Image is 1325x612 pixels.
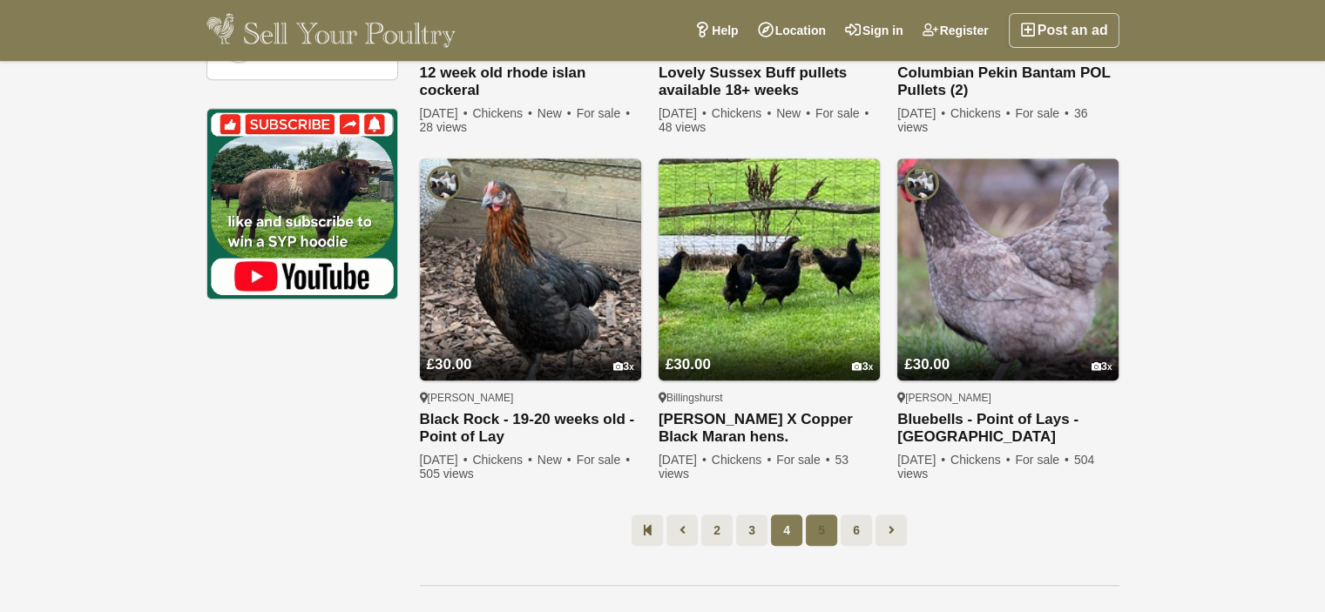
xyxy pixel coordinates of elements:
div: [PERSON_NAME] [897,391,1119,405]
span: [DATE] [420,453,470,467]
img: Pilling Poultry [904,165,939,200]
a: 3 [736,514,767,546]
span: 505 views [420,467,474,481]
span: [DATE] [897,453,947,467]
span: [DATE] [897,106,947,120]
img: Burford Brown X Copper Black Maran hens. [659,158,880,380]
span: 28 views [420,120,467,134]
img: Mat Atkinson Farming YouTube Channel [206,108,398,299]
span: £30.00 [427,356,472,373]
span: 48 views [659,120,706,134]
a: Location [748,13,835,48]
span: For sale [1015,106,1070,120]
a: Bluebells - Point of Lays - [GEOGRAPHIC_DATA] [897,411,1119,446]
a: 12 week old rhode islan cockeral [420,64,641,99]
span: [DATE] [659,106,708,120]
div: 3 [613,360,634,373]
span: 504 views [897,453,1094,481]
span: Chickens [950,106,1012,120]
img: Bluebells - Point of Lays - Lancashire [897,158,1119,380]
a: [PERSON_NAME] X Copper Black Maran hens. [659,411,880,446]
img: Pilling Poultry [427,165,462,200]
span: For sale [1015,453,1070,467]
span: Chickens [472,453,534,467]
span: For sale [577,106,632,120]
a: 2 [701,514,733,546]
span: Chickens [712,106,774,120]
a: 6 [841,514,872,546]
a: £30.00 3 [420,323,641,380]
span: Chickens [472,106,534,120]
span: £30.00 [904,356,950,373]
a: Sign in [835,13,913,48]
img: Black Rock - 19-20 weeks old - Point of Lay [420,158,641,380]
span: 53 views [659,453,848,481]
span: New [776,106,812,120]
span: New [537,453,573,467]
a: Register [913,13,998,48]
span: £30.00 [666,356,711,373]
span: For sale [776,453,831,467]
span: [DATE] [420,106,470,120]
span: [DATE] [659,453,708,467]
a: Black Rock - 19-20 weeks old - Point of Lay [420,411,641,446]
div: Billingshurst [659,391,880,405]
span: For sale [815,106,870,120]
a: £30.00 3 [897,323,1119,380]
a: 5 [806,514,837,546]
a: Help [685,13,747,48]
a: Columbian Pekin Bantam POL Pullets (2) [897,64,1119,99]
a: Post an ad [1009,13,1119,48]
span: 4 [771,514,802,546]
span: Chickens [712,453,774,467]
span: New [537,106,573,120]
div: 3 [1092,360,1112,373]
div: [PERSON_NAME] [420,391,641,405]
span: 36 views [897,106,1087,134]
img: Sell Your Poultry [206,13,456,48]
span: For sale [577,453,632,467]
div: 3 [852,360,873,373]
a: £30.00 3 [659,323,880,380]
a: Lovely Sussex Buff pullets available 18+ weeks [659,64,880,99]
span: Chickens [950,453,1012,467]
